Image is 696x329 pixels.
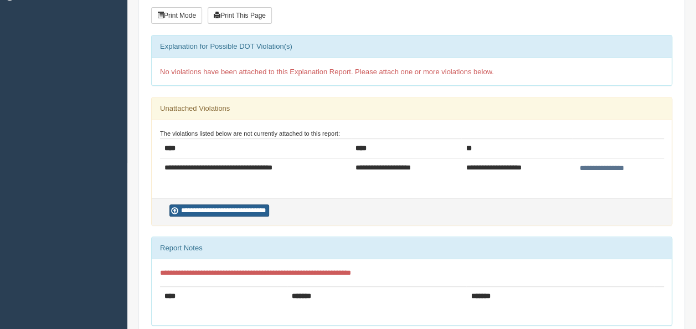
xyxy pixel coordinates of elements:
div: Explanation for Possible DOT Violation(s) [152,35,672,58]
button: Print This Page [208,7,272,24]
span: No violations have been attached to this Explanation Report. Please attach one or more violations... [160,68,494,76]
small: The violations listed below are not currently attached to this report: [160,130,340,137]
button: Print Mode [151,7,202,24]
div: Unattached Violations [152,97,672,120]
div: Report Notes [152,237,672,259]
